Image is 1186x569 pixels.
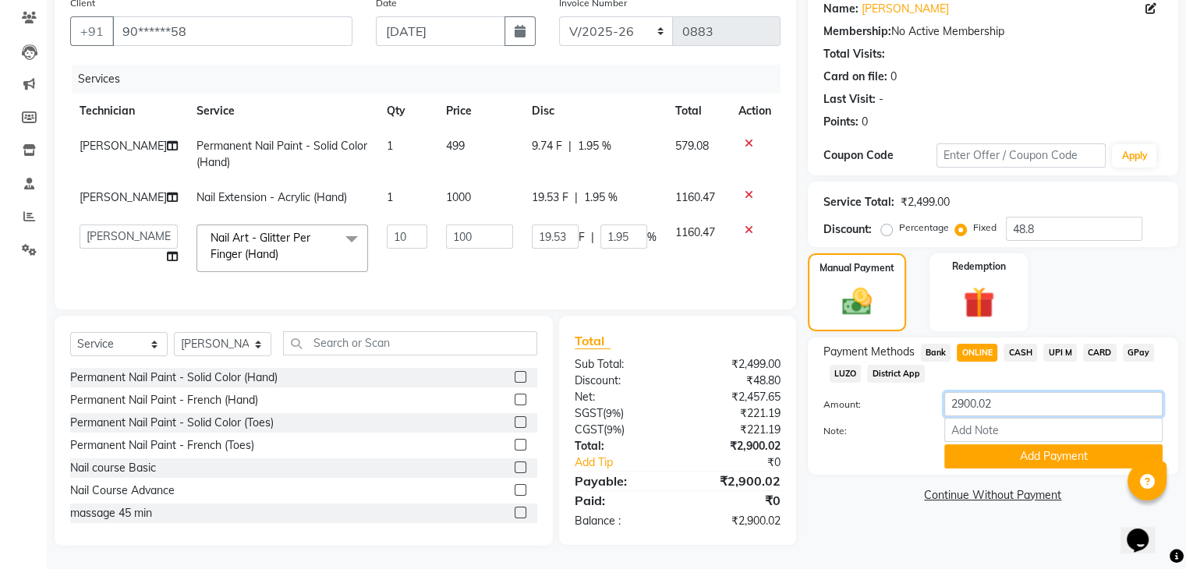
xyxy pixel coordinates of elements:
div: ₹0 [678,491,792,510]
div: No Active Membership [823,23,1163,40]
div: massage 45 min [70,505,152,521]
input: Enter Offer / Coupon Code [936,143,1106,168]
a: Add Tip [563,454,696,471]
div: Service Total: [823,194,894,210]
span: % [647,229,657,246]
span: Payment Methods [823,344,915,360]
span: 9% [607,423,621,436]
span: | [568,138,572,154]
div: Sub Total: [563,356,678,373]
div: ( ) [563,422,678,438]
div: ₹0 [696,454,791,471]
label: Note: [812,424,933,438]
span: CASH [1004,344,1037,362]
span: UPI M [1043,344,1077,362]
div: ₹2,499.00 [678,356,792,373]
div: - [879,91,883,108]
div: ₹2,900.02 [678,513,792,529]
span: | [575,189,578,206]
a: [PERSON_NAME] [862,1,949,17]
span: 1 [387,190,393,204]
div: Card on file: [823,69,887,85]
div: ( ) [563,405,678,422]
span: 1000 [446,190,471,204]
div: ₹2,900.02 [678,472,792,490]
th: Action [729,94,781,129]
span: [PERSON_NAME] [80,139,167,153]
div: Total: [563,438,678,454]
span: LUZO [830,365,862,383]
span: ONLINE [957,344,997,362]
span: 9.74 F [532,138,562,154]
span: Total [575,333,611,349]
th: Service [187,94,377,129]
input: Add Note [944,418,1163,442]
div: Permanent Nail Paint - French (Hand) [70,392,258,408]
div: Total Visits: [823,46,885,62]
div: Points: [823,114,859,130]
a: Continue Without Payment [811,487,1175,504]
div: Permanent Nail Paint - Solid Color (Toes) [70,415,274,431]
button: Apply [1112,144,1156,168]
input: Search by Name/Mobile/Email/Code [112,16,352,46]
span: Nail Art - Glitter Per Finger (Hand) [211,231,310,261]
div: Balance : [563,513,678,529]
span: Permanent Nail Paint - Solid Color (Hand) [196,139,367,169]
div: Permanent Nail Paint - Solid Color (Hand) [70,369,278,386]
th: Disc [522,94,666,129]
img: _cash.svg [833,284,881,319]
th: Price [437,94,522,129]
span: 1160.47 [675,190,715,204]
span: F [579,229,585,246]
span: CGST [575,422,604,436]
div: Paid: [563,491,678,510]
th: Total [666,94,729,129]
span: Bank [921,344,951,362]
div: Nail course Basic [70,460,156,476]
span: District App [867,365,925,383]
span: 1 [387,139,393,153]
div: ₹2,499.00 [901,194,950,210]
span: 579.08 [675,139,709,153]
div: ₹2,457.65 [678,389,792,405]
label: Manual Payment [820,261,894,275]
a: x [278,247,285,261]
span: 1160.47 [675,225,715,239]
span: | [591,229,594,246]
div: ₹2,900.02 [678,438,792,454]
span: 1.95 % [578,138,611,154]
div: Permanent Nail Paint - French (Toes) [70,437,254,454]
div: 0 [862,114,868,130]
span: GPay [1123,344,1155,362]
button: Add Payment [944,444,1163,468]
div: Coupon Code [823,147,936,164]
div: ₹48.80 [678,373,792,389]
span: CARD [1083,344,1117,362]
div: Last Visit: [823,91,876,108]
input: Search or Scan [283,331,537,355]
th: Technician [70,94,187,129]
th: Qty [377,94,437,129]
span: Nail Extension - Acrylic (Hand) [196,190,347,204]
div: 0 [890,69,897,85]
div: Net: [563,389,678,405]
div: Nail Course Advance [70,482,175,499]
div: ₹221.19 [678,405,792,422]
img: _gift.svg [954,283,1004,322]
label: Percentage [899,221,949,235]
label: Amount: [812,398,933,412]
input: Amount [944,392,1163,416]
div: Payable: [563,472,678,490]
label: Redemption [952,260,1006,274]
div: Services [72,65,792,94]
span: 19.53 F [532,189,568,206]
span: 499 [446,139,465,153]
div: ₹221.19 [678,422,792,438]
span: SGST [575,406,603,420]
iframe: chat widget [1121,507,1170,553]
span: [PERSON_NAME] [80,190,167,204]
div: Discount: [563,373,678,389]
div: Discount: [823,221,872,238]
div: Name: [823,1,859,17]
label: Fixed [973,221,997,235]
